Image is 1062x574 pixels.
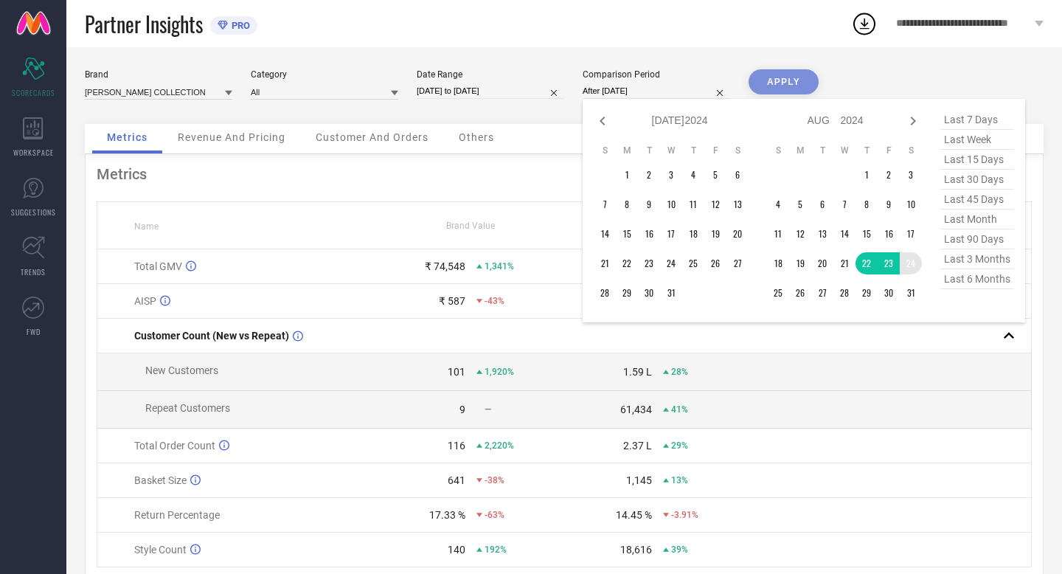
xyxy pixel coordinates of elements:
span: 13% [671,475,688,485]
span: last 3 months [940,249,1014,269]
td: Wed Jul 10 2024 [660,193,682,215]
span: 2,220% [485,440,514,451]
td: Fri Aug 23 2024 [878,252,900,274]
span: last 6 months [940,269,1014,289]
input: Select date range [417,83,564,99]
div: ₹ 74,548 [425,260,465,272]
div: Metrics [97,165,1032,183]
td: Wed Jul 03 2024 [660,164,682,186]
span: Repeat Customers [145,402,230,414]
div: Brand [85,69,232,80]
span: -43% [485,296,504,306]
td: Sat Aug 24 2024 [900,252,922,274]
td: Tue Aug 13 2024 [811,223,833,245]
td: Sun Aug 04 2024 [767,193,789,215]
div: ₹ 587 [439,295,465,307]
td: Wed Jul 24 2024 [660,252,682,274]
span: SUGGESTIONS [11,207,56,218]
div: Open download list [851,10,878,37]
td: Sat Jul 27 2024 [726,252,749,274]
div: 1.59 L [623,366,652,378]
span: 192% [485,544,507,555]
span: Revenue And Pricing [178,131,285,143]
td: Fri Aug 09 2024 [878,193,900,215]
span: 29% [671,440,688,451]
td: Fri Jul 26 2024 [704,252,726,274]
td: Thu Aug 29 2024 [855,282,878,304]
div: Previous month [594,112,611,130]
th: Thursday [855,145,878,156]
td: Wed Jul 17 2024 [660,223,682,245]
span: -3.91% [671,510,698,520]
th: Saturday [726,145,749,156]
td: Fri Jul 05 2024 [704,164,726,186]
div: 116 [448,440,465,452]
th: Tuesday [811,145,833,156]
td: Mon Aug 26 2024 [789,282,811,304]
span: -38% [485,475,504,485]
td: Sat Aug 03 2024 [900,164,922,186]
td: Sat Aug 17 2024 [900,223,922,245]
span: Metrics [107,131,147,143]
td: Mon Aug 05 2024 [789,193,811,215]
span: last month [940,210,1014,229]
td: Sun Jul 07 2024 [594,193,616,215]
th: Monday [616,145,638,156]
td: Sun Aug 11 2024 [767,223,789,245]
td: Wed Aug 21 2024 [833,252,855,274]
span: WORKSPACE [13,147,54,158]
div: 2.37 L [623,440,652,452]
span: Customer Count (New vs Repeat) [134,330,289,342]
span: — [485,404,491,415]
span: 1,920% [485,367,514,377]
td: Thu Jul 04 2024 [682,164,704,186]
th: Saturday [900,145,922,156]
td: Thu Aug 15 2024 [855,223,878,245]
td: Wed Jul 31 2024 [660,282,682,304]
span: 1,341% [485,261,514,272]
td: Sun Jul 21 2024 [594,252,616,274]
td: Tue Aug 06 2024 [811,193,833,215]
td: Wed Aug 14 2024 [833,223,855,245]
div: Category [251,69,398,80]
td: Mon Aug 12 2024 [789,223,811,245]
td: Thu Aug 22 2024 [855,252,878,274]
span: Partner Insights [85,9,203,39]
span: Brand Value [446,221,495,231]
td: Mon Jul 22 2024 [616,252,638,274]
div: 9 [459,404,465,415]
td: Sat Jul 06 2024 [726,164,749,186]
th: Thursday [682,145,704,156]
span: Style Count [134,544,187,556]
td: Thu Aug 01 2024 [855,164,878,186]
th: Friday [878,145,900,156]
div: 17.33 % [429,509,465,521]
span: last 7 days [940,110,1014,130]
td: Tue Jul 23 2024 [638,252,660,274]
span: 41% [671,404,688,415]
span: last week [940,130,1014,150]
div: 641 [448,474,465,486]
td: Tue Jul 30 2024 [638,282,660,304]
span: last 30 days [940,170,1014,190]
td: Thu Jul 25 2024 [682,252,704,274]
th: Friday [704,145,726,156]
span: TRENDS [21,266,46,277]
td: Sat Aug 10 2024 [900,193,922,215]
td: Wed Aug 07 2024 [833,193,855,215]
td: Tue Aug 20 2024 [811,252,833,274]
td: Thu Aug 08 2024 [855,193,878,215]
th: Wednesday [833,145,855,156]
td: Sun Jul 28 2024 [594,282,616,304]
td: Fri Jul 19 2024 [704,223,726,245]
span: Basket Size [134,474,187,486]
div: 18,616 [620,544,652,556]
td: Mon Jul 08 2024 [616,193,638,215]
td: Sun Jul 14 2024 [594,223,616,245]
span: AISP [134,295,156,307]
span: FWD [27,326,41,337]
td: Thu Jul 11 2024 [682,193,704,215]
span: Others [459,131,494,143]
td: Mon Aug 19 2024 [789,252,811,274]
span: 39% [671,544,688,555]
